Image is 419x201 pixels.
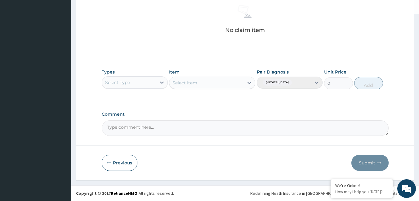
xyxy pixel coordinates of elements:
[32,35,104,43] div: Chat with us now
[335,189,388,194] p: How may I help you today?
[169,69,180,75] label: Item
[102,155,137,171] button: Previous
[351,155,389,171] button: Submit
[335,183,388,188] div: We're Online!
[250,190,414,196] div: Redefining Heath Insurance in [GEOGRAPHIC_DATA] using Telemedicine and Data Science!
[354,77,383,89] button: Add
[71,185,419,201] footer: All rights reserved.
[76,190,139,196] strong: Copyright © 2017 .
[36,61,86,123] span: We're online!
[102,69,115,75] label: Types
[105,79,130,86] div: Select Type
[324,69,346,75] label: Unit Price
[3,135,118,156] textarea: Type your message and hit 'Enter'
[102,3,117,18] div: Minimize live chat window
[257,69,289,75] label: Pair Diagnosis
[102,112,389,117] label: Comment
[111,190,137,196] a: RelianceHMO
[225,27,265,33] p: No claim item
[11,31,25,47] img: d_794563401_company_1708531726252_794563401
